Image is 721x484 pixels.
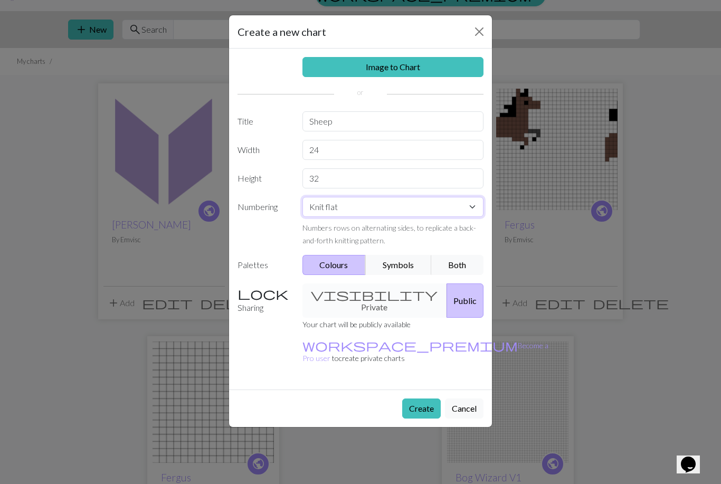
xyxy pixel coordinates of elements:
[431,255,484,275] button: Both
[447,283,483,318] button: Public
[231,111,296,131] label: Title
[238,24,326,40] h5: Create a new chart
[302,223,476,245] small: Numbers rows on alternating sides, to replicate a back-and-forth knitting pattern.
[302,320,411,329] small: Your chart will be publicly available
[231,283,296,318] label: Sharing
[302,255,366,275] button: Colours
[677,442,710,473] iframe: chat widget
[231,140,296,160] label: Width
[231,197,296,246] label: Numbering
[302,341,548,363] small: to create private charts
[231,168,296,188] label: Height
[231,255,296,275] label: Palettes
[302,341,548,363] a: Become a Pro user
[445,398,483,419] button: Cancel
[365,255,432,275] button: Symbols
[302,57,484,77] a: Image to Chart
[402,398,441,419] button: Create
[471,23,488,40] button: Close
[302,338,518,353] span: workspace_premium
